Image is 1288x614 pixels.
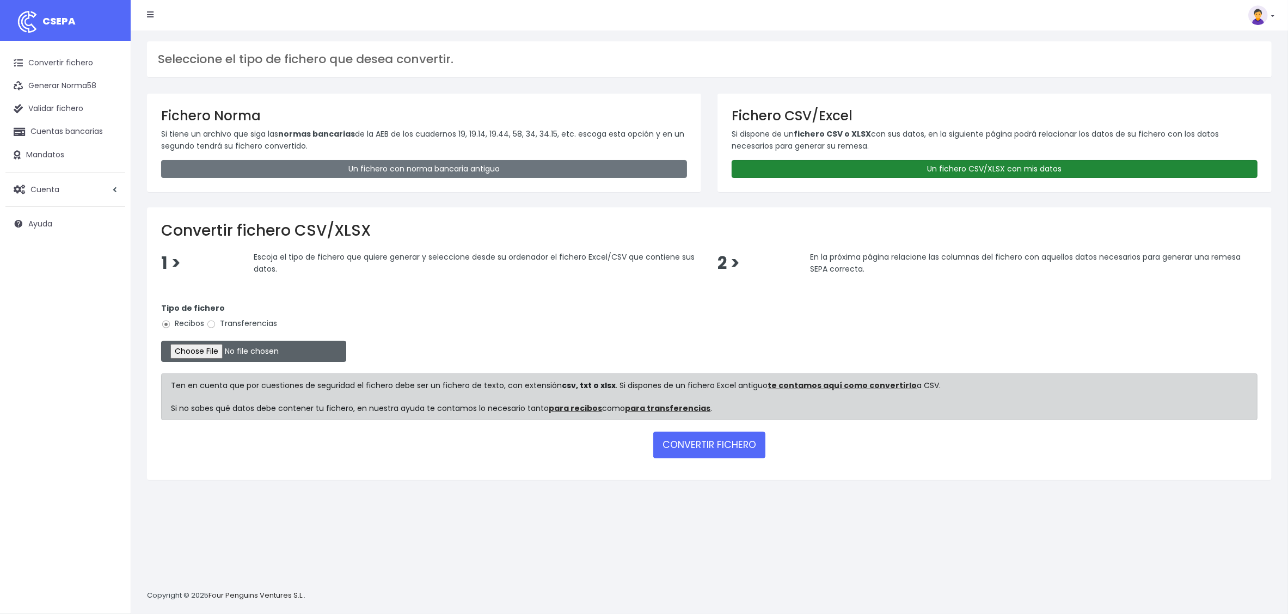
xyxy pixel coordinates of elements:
[161,318,204,329] label: Recibos
[1248,5,1268,25] img: profile
[278,128,355,139] strong: normas bancarias
[161,160,687,178] a: Un fichero con norma bancaria antiguo
[161,303,225,314] strong: Tipo de fichero
[208,590,304,600] a: Four Penguins Ventures S.L.
[161,251,181,275] span: 1 >
[5,212,125,235] a: Ayuda
[158,52,1261,66] h3: Seleccione el tipo de fichero que desea convertir.
[549,403,603,414] a: para recibos
[653,432,765,458] button: CONVERTIR FICHERO
[42,14,76,28] span: CSEPA
[717,251,740,275] span: 2 >
[732,128,1258,152] p: Si dispone de un con sus datos, en la siguiente página podrá relacionar los datos de su fichero c...
[161,222,1258,240] h2: Convertir fichero CSV/XLSX
[5,52,125,75] a: Convertir fichero
[625,403,711,414] a: para transferencias
[147,590,305,601] p: Copyright © 2025 .
[161,373,1258,420] div: Ten en cuenta que por cuestiones de seguridad el fichero debe ser un fichero de texto, con extens...
[5,75,125,97] a: Generar Norma58
[14,8,41,35] img: logo
[5,120,125,143] a: Cuentas bancarias
[562,380,616,391] strong: csv, txt o xlsx
[810,251,1241,274] span: En la próxima página relacione las columnas del fichero con aquellos datos necesarios para genera...
[732,108,1258,124] h3: Fichero CSV/Excel
[206,318,277,329] label: Transferencias
[732,160,1258,178] a: Un fichero CSV/XLSX con mis datos
[768,380,917,391] a: te contamos aquí como convertirlo
[5,97,125,120] a: Validar fichero
[30,183,59,194] span: Cuenta
[794,128,871,139] strong: fichero CSV o XLSX
[5,144,125,167] a: Mandatos
[161,128,687,152] p: Si tiene un archivo que siga las de la AEB de los cuadernos 19, 19.14, 19.44, 58, 34, 34.15, etc....
[28,218,52,229] span: Ayuda
[161,108,687,124] h3: Fichero Norma
[254,251,695,274] span: Escoja el tipo de fichero que quiere generar y seleccione desde su ordenador el fichero Excel/CSV...
[5,178,125,201] a: Cuenta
